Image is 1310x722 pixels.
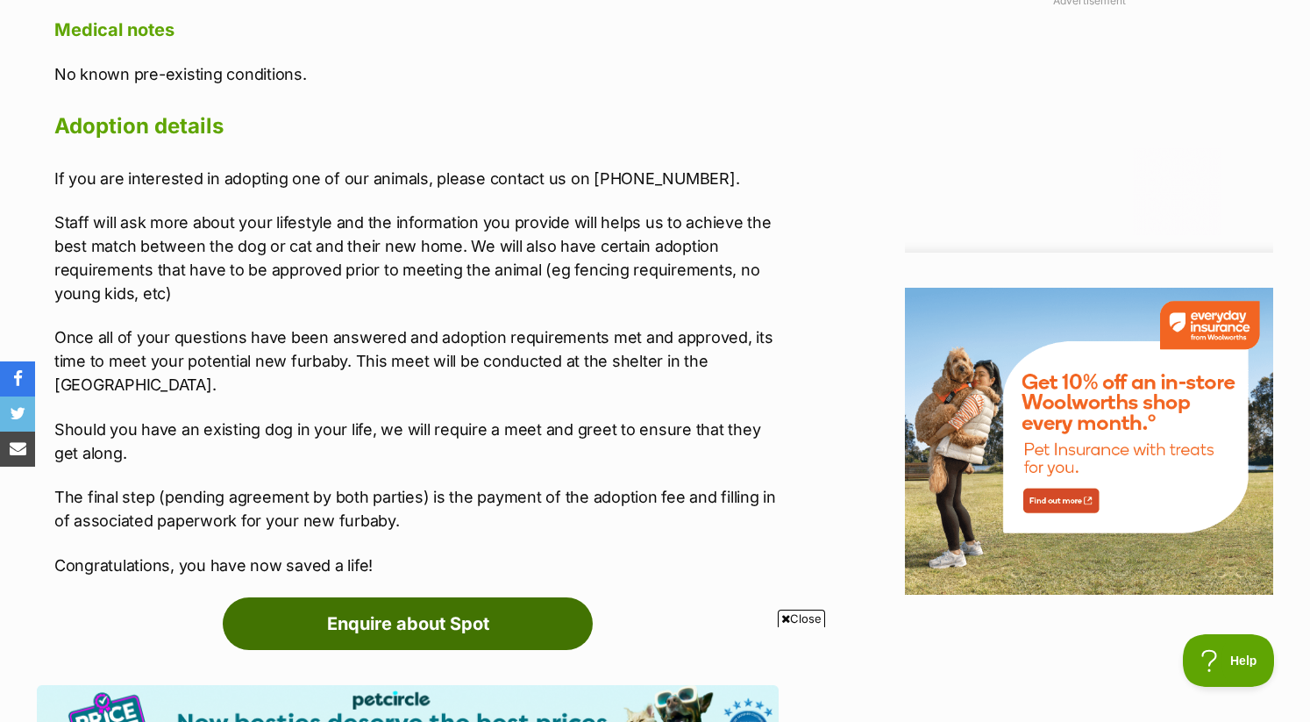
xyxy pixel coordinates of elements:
[54,325,779,397] p: Once all of your questions have been answered and adoption requirements met and approved, its tim...
[905,288,1273,595] img: Everyday Insurance by Woolworths promotional banner
[54,485,779,533] p: The final step (pending agreement by both parties) is the payment of the adoption fee and filling...
[223,597,593,650] a: Enquire about Spot
[54,107,779,146] h2: Adoption details
[54,18,779,41] h4: Medical notes
[54,62,779,86] p: No known pre-existing conditions.
[54,211,779,305] p: Staff will ask more about your lifestyle and the information you provide will helps us to achieve...
[958,16,1221,235] iframe: Advertisement
[778,610,825,627] span: Close
[54,418,779,465] p: Should you have an existing dog in your life, we will require a meet and greet to ensure that the...
[54,167,779,190] p: If you are interested in adopting one of our animals, please contact us on [PHONE_NUMBER].
[1183,634,1275,687] iframe: Help Scout Beacon - Open
[230,634,1080,713] iframe: Advertisement
[54,554,779,577] p: Congratulations, you have now saved a life!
